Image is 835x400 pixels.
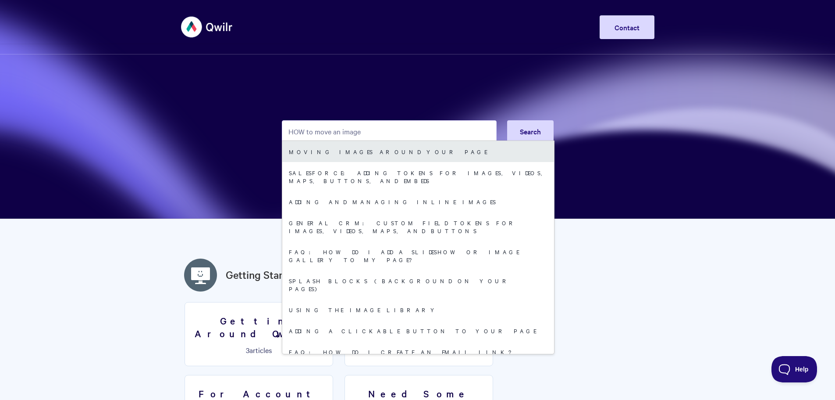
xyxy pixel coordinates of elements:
[282,141,554,162] a: Moving images around your page
[771,356,817,382] iframe: Toggle Customer Support
[282,341,554,362] a: FAQ: How do I create an email link?
[246,345,249,355] span: 3
[600,15,654,39] a: Contact
[282,299,554,320] a: Using the image library
[507,120,554,142] button: Search
[282,191,554,212] a: Adding and managing inline images
[282,241,554,270] a: FAQ: How do I add a slideshow or image gallery to my page?
[282,320,554,341] a: Adding a Clickable Button to your Page
[226,267,298,283] a: Getting Started
[185,302,333,366] a: Getting Around Qwilr 3articles
[282,270,554,299] a: Splash Blocks (Background on your Pages)
[282,120,497,142] input: Search the knowledge base
[282,212,554,241] a: General CRM: Custom field tokens for images, videos, maps, and buttons
[190,314,327,339] h3: Getting Around Qwilr
[520,126,541,136] span: Search
[181,11,233,43] img: Qwilr Help Center
[282,162,554,191] a: Salesforce: Adding Tokens for Images, Videos, Maps, Buttons, and Embeds
[190,346,327,354] p: articles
